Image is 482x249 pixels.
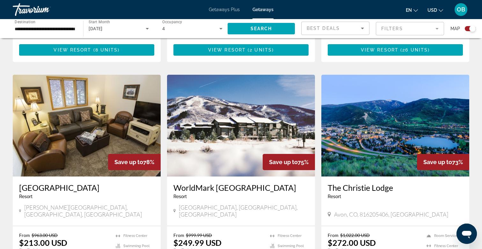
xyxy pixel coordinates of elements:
[179,204,309,218] span: [GEOGRAPHIC_DATA], [GEOGRAPHIC_DATA], [GEOGRAPHIC_DATA]
[427,8,437,13] span: USD
[406,5,418,15] button: Change language
[328,183,463,192] a: The Christie Lodge
[328,238,376,247] p: $272.00 USD
[406,8,412,13] span: en
[123,244,150,248] span: Swimming Pool
[162,26,165,31] span: 4
[376,22,444,36] button: Filter
[108,154,161,170] div: 78%
[15,19,35,24] span: Destination
[246,47,274,52] span: ( )
[278,244,304,248] span: Swimming Pool
[278,234,302,238] span: Fitness Center
[209,7,240,12] a: Getaways Plus
[19,232,30,238] span: From
[307,24,364,32] mat-select: Sort by
[417,154,469,170] div: 73%
[328,232,339,238] span: From
[398,47,430,52] span: ( )
[173,238,222,247] p: $249.99 USD
[19,194,33,199] span: Resort
[252,7,274,12] a: Getaways
[208,47,246,52] span: View Resort
[457,6,465,13] span: OB
[334,211,448,218] span: Avon, CO, 816205406, [GEOGRAPHIC_DATA]
[307,26,340,31] span: Best Deals
[162,20,182,24] span: Occupancy
[427,5,443,15] button: Change currency
[173,183,309,192] a: WorldMark [GEOGRAPHIC_DATA]
[453,3,469,16] button: User Menu
[269,159,298,165] span: Save up to
[340,232,370,238] span: $1,022.00 USD
[173,194,187,199] span: Resort
[13,75,161,176] img: 2327I01L.jpg
[32,232,58,238] span: $963.00 USD
[402,47,428,52] span: 26 units
[24,204,154,218] span: [PERSON_NAME][GEOGRAPHIC_DATA], [GEOGRAPHIC_DATA], [GEOGRAPHIC_DATA]
[251,26,272,31] span: Search
[173,232,184,238] span: From
[19,238,67,247] p: $213.00 USD
[54,47,91,52] span: View Resort
[89,26,103,31] span: [DATE]
[361,47,398,52] span: View Resort
[19,183,154,192] a: [GEOGRAPHIC_DATA]
[263,154,315,170] div: 75%
[434,234,458,238] span: Room Service
[13,1,77,18] a: Travorium
[328,44,463,56] button: View Resort(26 units)
[114,159,143,165] span: Save up to
[456,224,477,244] iframe: Button to launch messaging window
[95,47,118,52] span: 8 units
[173,44,309,56] button: View Resort(2 units)
[167,75,315,176] img: 6367E01X.jpg
[434,244,458,248] span: Fitness Center
[450,24,460,33] span: Map
[19,44,154,56] button: View Resort(8 units)
[321,75,469,176] img: ii_tc21.jpg
[91,47,120,52] span: ( )
[228,23,295,34] button: Search
[123,234,147,238] span: Fitness Center
[89,20,110,24] span: Start Month
[328,194,341,199] span: Resort
[423,159,452,165] span: Save up to
[186,232,212,238] span: $999.99 USD
[250,47,272,52] span: 2 units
